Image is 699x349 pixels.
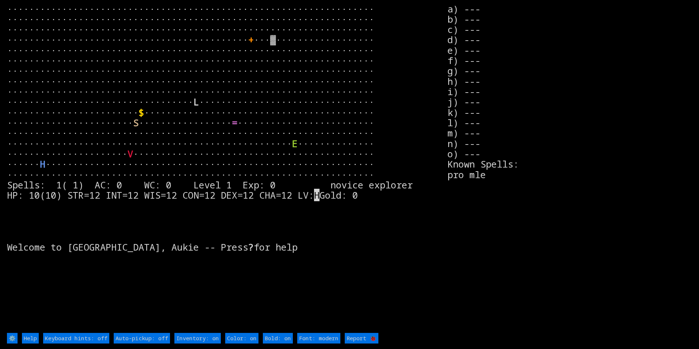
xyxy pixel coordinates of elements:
input: Bold: on [263,333,293,343]
input: Color: on [225,333,258,343]
stats: a) --- b) --- c) --- d) --- e) --- f) --- g) --- h) --- i) --- j) --- k) --- l) --- m) --- n) ---... [447,4,692,332]
input: Font: modern [297,333,340,343]
font: + [248,33,254,46]
input: Help [22,333,39,343]
font: V [128,147,133,160]
font: = [232,116,237,129]
font: H [40,158,45,170]
input: Auto-pickup: off [114,333,170,343]
input: Inventory: on [174,333,221,343]
font: $ [139,106,144,119]
input: ⚙️ [7,333,18,343]
font: S [133,116,139,129]
b: ? [248,241,254,253]
mark: H [314,189,320,201]
input: Keyboard hints: off [43,333,109,343]
font: L [193,95,199,108]
font: E [292,137,298,150]
input: Report 🐞 [345,333,378,343]
larn: ··································································· ·····························... [7,4,447,332]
